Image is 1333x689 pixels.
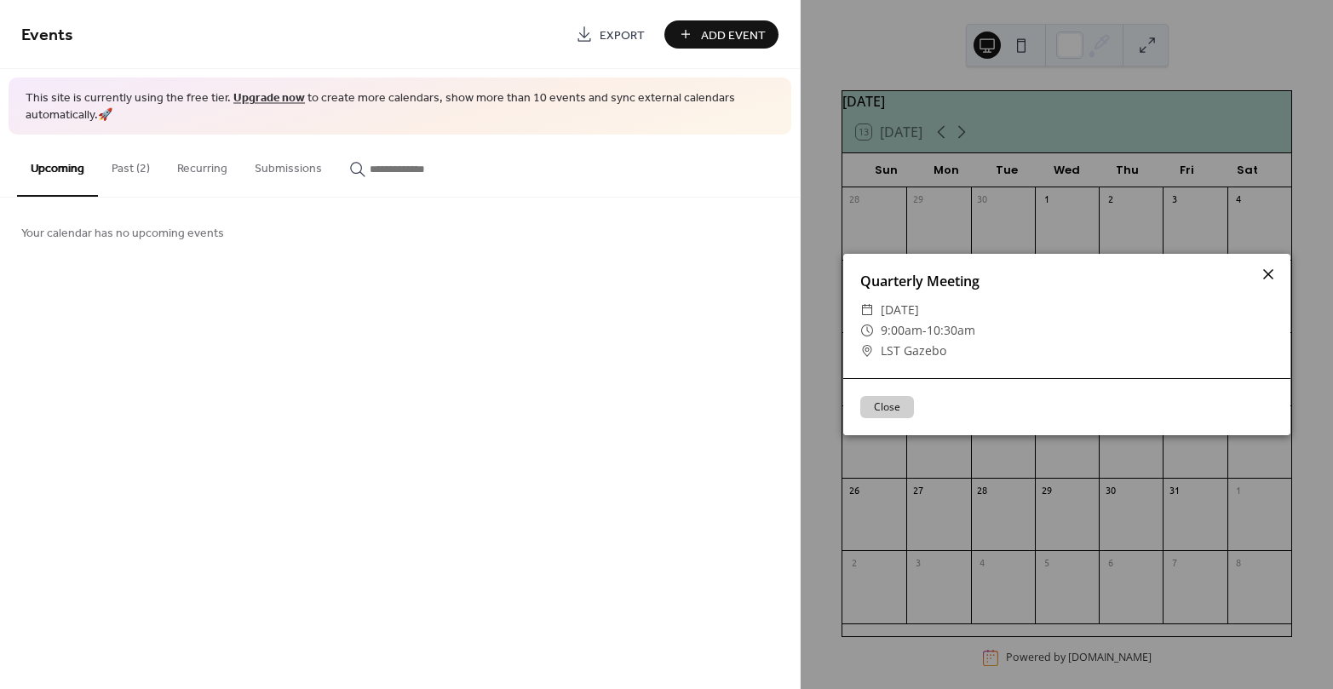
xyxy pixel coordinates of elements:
[927,322,975,338] span: 10:30am
[881,341,946,361] span: LST Gazebo
[241,135,336,195] button: Submissions
[860,396,914,418] button: Close
[843,271,1290,291] div: Quarterly Meeting
[860,341,874,361] div: ​
[701,26,766,44] span: Add Event
[664,20,779,49] button: Add Event
[922,322,927,338] span: -
[26,90,774,123] span: This site is currently using the free tier. to create more calendars, show more than 10 events an...
[563,20,658,49] a: Export
[881,300,919,320] span: [DATE]
[860,320,874,341] div: ​
[233,87,305,110] a: Upgrade now
[164,135,241,195] button: Recurring
[17,135,98,197] button: Upcoming
[21,225,224,243] span: Your calendar has no upcoming events
[98,135,164,195] button: Past (2)
[881,322,922,338] span: 9:00am
[21,19,73,52] span: Events
[860,300,874,320] div: ​
[600,26,645,44] span: Export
